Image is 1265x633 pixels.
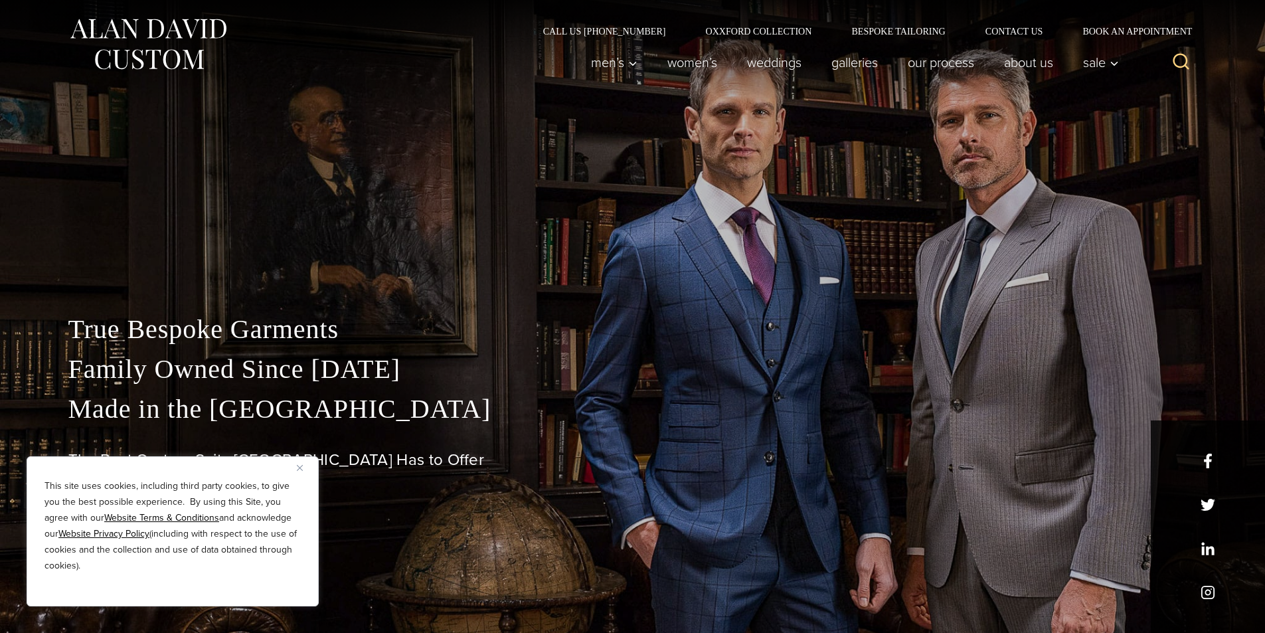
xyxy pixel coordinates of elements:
[652,49,732,76] a: Women’s
[68,450,1197,470] h1: The Best Custom Suits [GEOGRAPHIC_DATA] Has to Offer
[892,49,989,76] a: Our Process
[297,465,303,471] img: Close
[816,49,892,76] a: Galleries
[591,56,637,69] span: Men’s
[58,527,149,541] a: Website Privacy Policy
[732,49,816,76] a: weddings
[576,49,1126,76] nav: Primary Navigation
[297,460,313,476] button: Close
[44,478,301,574] p: This site uses cookies, including third party cookies, to give you the best possible experience. ...
[523,27,1197,36] nav: Secondary Navigation
[966,27,1063,36] a: Contact Us
[831,27,965,36] a: Bespoke Tailoring
[1083,56,1119,69] span: Sale
[68,310,1197,429] p: True Bespoke Garments Family Owned Since [DATE] Made in the [GEOGRAPHIC_DATA]
[104,511,219,525] a: Website Terms & Conditions
[1165,46,1197,78] button: View Search Form
[523,27,686,36] a: Call Us [PHONE_NUMBER]
[989,49,1068,76] a: About Us
[685,27,831,36] a: Oxxford Collection
[68,15,228,74] img: Alan David Custom
[1062,27,1197,36] a: Book an Appointment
